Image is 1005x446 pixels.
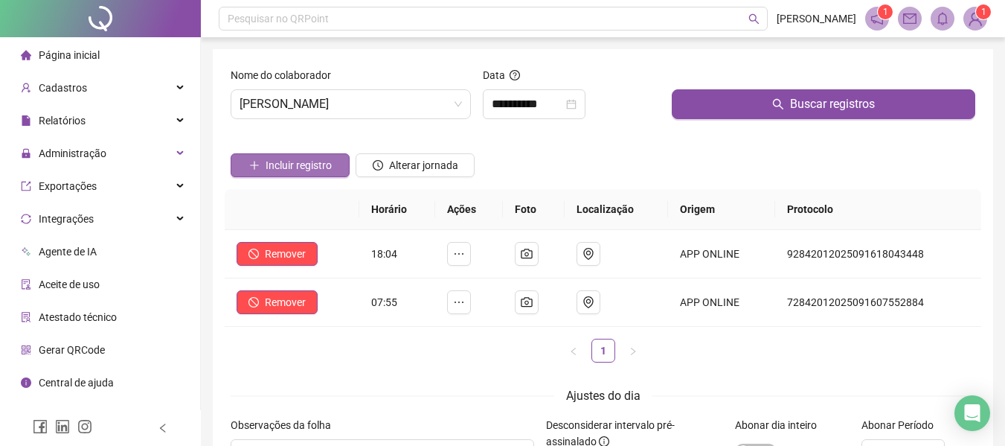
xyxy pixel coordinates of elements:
[21,279,31,290] span: audit
[265,294,306,310] span: Remover
[21,312,31,322] span: solution
[389,157,458,173] span: Alterar jornada
[231,153,350,177] button: Incluir registro
[870,12,884,25] span: notification
[903,12,916,25] span: mail
[231,67,341,83] label: Nome do colaborador
[356,161,475,173] a: Alterar jornada
[237,290,318,314] button: Remover
[562,339,585,363] li: Página anterior
[359,189,436,230] th: Horário
[39,180,97,192] span: Exportações
[249,160,260,171] span: plus
[976,4,991,19] sup: Atualize o seu contato no menu Meus Dados
[503,189,564,230] th: Foto
[566,389,640,403] span: Ajustes do dia
[21,377,31,388] span: info-circle
[21,181,31,191] span: export
[772,98,784,110] span: search
[861,417,943,433] label: Abonar Período
[55,419,70,434] span: linkedin
[39,278,100,290] span: Aceite de uso
[521,296,533,308] span: camera
[39,49,100,61] span: Página inicial
[373,160,383,171] span: clock-circle
[371,248,397,260] span: 18:04
[668,230,775,278] td: APP ONLINE
[21,83,31,93] span: user-add
[39,246,97,258] span: Agente de IA
[231,417,341,433] label: Observações da folha
[39,82,87,94] span: Cadastros
[39,377,114,389] span: Central de ajuda
[21,214,31,224] span: sync
[356,153,475,177] button: Alterar jornada
[981,7,986,17] span: 1
[158,423,168,433] span: left
[562,339,585,363] button: left
[265,246,306,262] span: Remover
[668,189,775,230] th: Origem
[21,115,31,126] span: file
[39,147,106,159] span: Administração
[672,89,975,119] button: Buscar registros
[266,157,332,173] span: Incluir registro
[21,345,31,355] span: qrcode
[21,50,31,60] span: home
[591,339,615,363] li: 1
[878,4,893,19] sup: 1
[592,340,614,362] a: 1
[621,339,645,363] li: Próxima página
[748,13,760,25] span: search
[39,311,117,323] span: Atestado técnico
[248,249,259,259] span: stop
[775,278,981,327] td: 72842012025091607552884
[483,69,505,81] span: Data
[39,213,94,225] span: Integrações
[621,339,645,363] button: right
[775,189,981,230] th: Protocolo
[453,248,465,260] span: ellipsis
[39,115,86,127] span: Relatórios
[237,242,318,266] button: Remover
[775,230,981,278] td: 92842012025091618043448
[33,419,48,434] span: facebook
[569,347,578,356] span: left
[39,410,136,421] span: Clube QR - Beneficios
[936,12,949,25] span: bell
[790,95,875,113] span: Buscar registros
[629,347,638,356] span: right
[453,296,465,308] span: ellipsis
[21,148,31,159] span: lock
[371,296,397,308] span: 07:55
[735,417,826,433] label: Abonar dia inteiro
[435,189,503,230] th: Ações
[582,296,594,308] span: environment
[582,248,594,260] span: environment
[883,7,888,17] span: 1
[39,344,105,356] span: Gerar QRCode
[77,419,92,434] span: instagram
[510,70,520,80] span: question-circle
[777,10,856,27] span: [PERSON_NAME]
[964,7,986,30] img: 89309
[248,297,259,308] span: stop
[565,189,669,230] th: Localização
[954,395,990,431] div: Open Intercom Messenger
[521,248,533,260] span: camera
[668,278,775,327] td: APP ONLINE
[240,90,462,118] span: MARCOS ALEXANDRE MARTINS BRINGELL JUNIOR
